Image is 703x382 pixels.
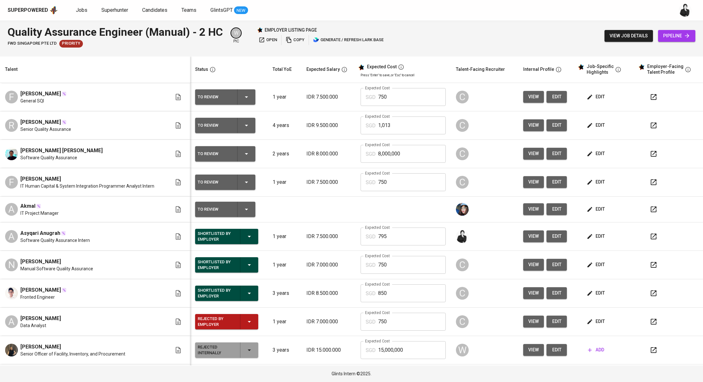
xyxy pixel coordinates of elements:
button: view [523,148,544,160]
button: copy [284,35,306,45]
a: edit [546,176,567,188]
div: Job-Specific Highlights [587,64,614,75]
p: SGD [366,347,376,354]
span: edit [552,289,562,297]
span: edit [552,150,562,158]
div: Shortlisted by Employer [198,258,235,272]
div: Total YoE [273,65,292,73]
span: Teams [181,7,196,13]
a: edit [546,203,567,215]
button: Shortlisted by Employer [195,229,258,244]
img: Dimas Nur Annisa Istiqomah [5,344,18,356]
span: Senior Officer of Facility, Inventory, and Procurement [20,351,125,357]
a: edit [546,344,567,356]
p: IDR 7.500.000 [306,93,350,101]
p: IDR 15.000.000 [306,346,350,354]
span: Senior Quality Assurance [20,126,71,132]
p: IDR 8.000.000 [306,150,350,158]
span: Asyqari Anugrah [20,229,60,237]
p: SGD [366,150,376,158]
a: Teams [181,6,198,14]
button: edit [585,91,607,103]
span: view [528,150,539,158]
div: Talent [5,65,18,73]
span: Jobs [76,7,87,13]
button: view job details [604,30,653,42]
span: open [259,36,277,44]
span: GlintsGPT [210,7,233,13]
div: F [5,91,18,103]
div: Rejected by Employer [198,315,235,329]
span: generate / refresh lark base [313,36,384,44]
p: SGD [366,233,376,241]
span: [PERSON_NAME] [20,118,61,126]
img: glints_star.svg [638,64,645,70]
div: C [456,315,469,328]
button: edit [585,148,607,160]
div: C [456,147,469,160]
span: view [528,93,539,101]
div: R [5,119,18,132]
img: lark [313,37,319,43]
button: view [523,176,544,188]
div: W [231,27,242,39]
span: Priority [59,41,83,47]
a: open [257,35,279,45]
p: 3 years [273,289,296,297]
span: edit [552,93,562,101]
span: view [528,178,539,186]
span: edit [588,205,605,213]
div: Shortlisted by Employer [198,229,235,243]
span: Akmal [20,202,35,210]
span: Superhunter [101,7,128,13]
a: Jobs [76,6,89,14]
div: To Review [198,121,232,130]
button: edit [546,91,567,103]
p: Press 'Enter' to save, or 'Esc' to cancel [361,73,446,78]
p: employer listing page [265,27,317,33]
span: [PERSON_NAME] [PERSON_NAME] [20,147,103,154]
span: edit [588,93,605,101]
a: Superpoweredapp logo [8,5,58,15]
p: IDR 9.500.000 [306,122,350,129]
div: C [456,258,469,271]
div: Status [195,65,208,73]
span: view [528,261,539,269]
span: [PERSON_NAME] [20,315,61,322]
span: Software Quality Assurance Intern [20,237,90,243]
span: Software Quality Assurance [20,154,77,161]
div: C [456,91,469,103]
div: Talent-Facing Recruiter [456,65,505,73]
span: Candidates [142,7,167,13]
button: Shortlisted by Employer [195,286,258,301]
img: magic_wand.svg [61,231,66,236]
button: edit [585,287,607,299]
div: Superpowered [8,7,48,14]
div: Employer-Facing Talent Profile [647,64,684,75]
button: lark generate / refresh lark base [311,35,385,45]
span: FWD Singapore Pte Ltd [8,41,57,47]
p: IDR 7.500.000 [306,233,350,240]
div: Expected Cost [367,64,397,70]
button: To Review [195,175,255,190]
div: C [456,119,469,132]
img: glints_star.svg [578,64,584,70]
a: Candidates [142,6,169,14]
button: edit [585,316,607,327]
button: Shortlisted by Employer [195,257,258,273]
p: 1 year [273,178,296,186]
p: SGD [366,179,376,186]
img: Andersen Sebastian Gunawan [5,147,18,160]
div: N [5,258,18,271]
button: edit [546,230,567,242]
button: view [523,91,544,103]
span: edit [552,318,562,326]
span: edit [588,289,605,297]
p: IDR 7.000.000 [306,261,350,269]
span: [PERSON_NAME] [20,175,61,183]
img: glints_star.svg [358,64,364,71]
p: 2 years [273,150,296,158]
div: A [5,315,18,328]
